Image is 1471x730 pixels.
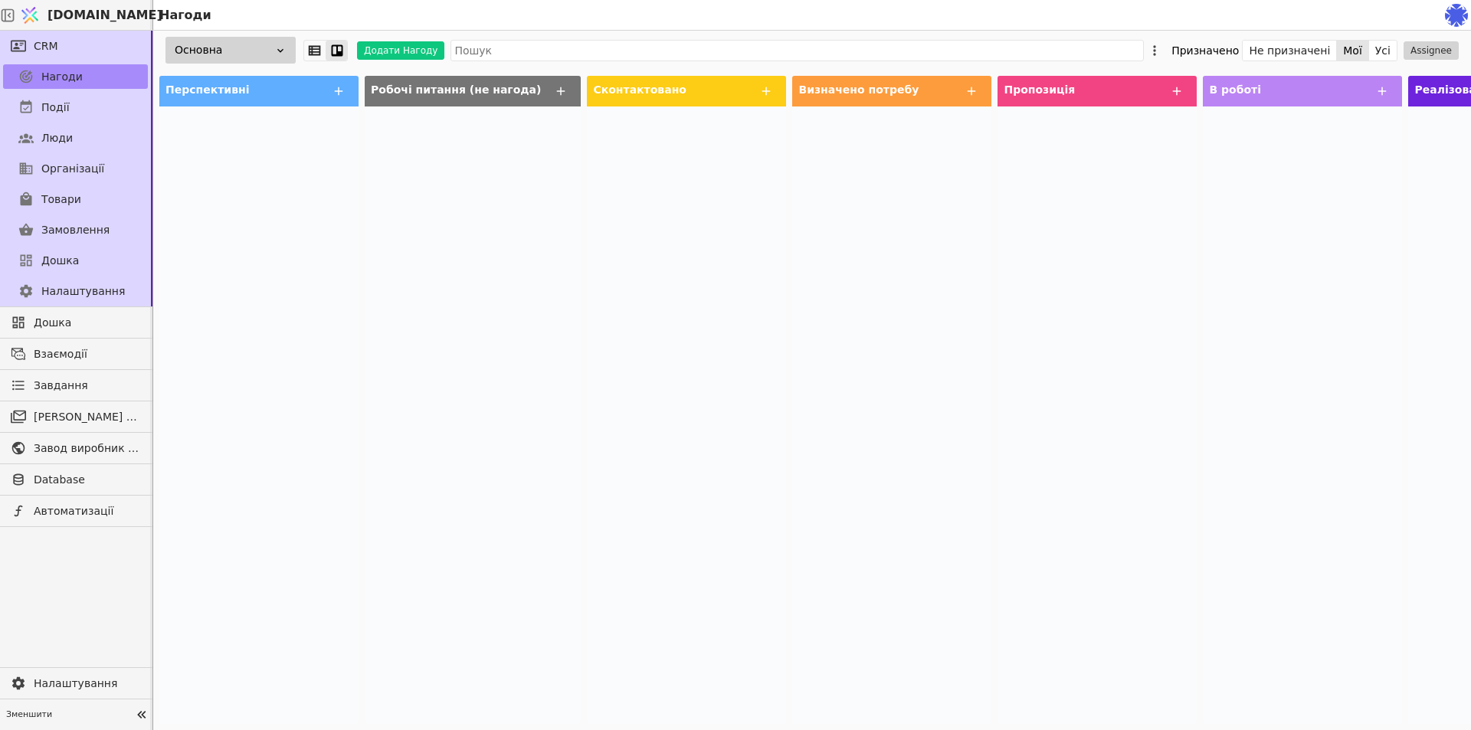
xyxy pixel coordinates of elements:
[357,41,444,60] button: Додати Нагоду
[41,253,79,269] span: Дошка
[41,161,104,177] span: Організації
[3,95,148,119] a: Події
[1404,41,1459,60] button: Assignee
[165,83,249,96] span: Перспективні
[3,218,148,242] a: Замовлення
[34,409,140,425] span: [PERSON_NAME] розсилки
[41,100,70,116] span: Події
[3,187,148,211] a: Товари
[153,6,211,25] h2: Нагоди
[41,69,83,85] span: Нагоди
[34,472,140,488] span: Database
[48,6,162,25] span: [DOMAIN_NAME]
[1445,4,1468,27] img: c71722e9364783ead8bdebe5e7601ae3
[165,37,296,64] div: Основна
[3,34,148,58] a: CRM
[41,283,125,300] span: Налаштування
[798,83,919,96] span: Визначено потребу
[41,192,81,208] span: Товари
[34,38,58,54] span: CRM
[3,404,148,429] a: [PERSON_NAME] розсилки
[34,315,140,331] span: Дошка
[41,222,110,238] span: Замовлення
[34,346,140,362] span: Взаємодії
[3,373,148,398] a: Завдання
[3,436,148,460] a: Завод виробник металочерепиці - B2B платформа
[450,40,1144,61] input: Пошук
[593,83,686,96] span: Сконтактовано
[18,1,41,30] img: Logo
[3,342,148,366] a: Взаємодії
[34,440,140,457] span: Завод виробник металочерепиці - B2B платформа
[3,499,148,523] a: Автоматизації
[1369,40,1397,61] button: Усі
[3,126,148,150] a: Люди
[34,503,140,519] span: Автоматизації
[371,83,541,96] span: Робочі питання (не нагода)
[1243,40,1337,61] button: Не призначені
[1337,40,1369,61] button: Мої
[1171,40,1239,61] div: Призначено
[3,467,148,492] a: Database
[3,156,148,181] a: Організації
[41,130,73,146] span: Люди
[34,676,140,692] span: Налаштування
[6,709,131,722] span: Зменшити
[34,378,88,394] span: Завдання
[1004,83,1075,96] span: Пропозиція
[3,64,148,89] a: Нагоди
[15,1,153,30] a: [DOMAIN_NAME]
[1209,83,1261,96] span: В роботі
[3,248,148,273] a: Дошка
[3,279,148,303] a: Налаштування
[3,310,148,335] a: Дошка
[3,671,148,696] a: Налаштування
